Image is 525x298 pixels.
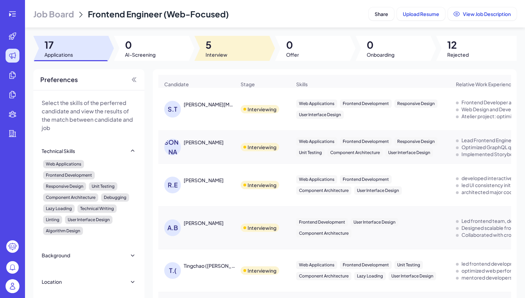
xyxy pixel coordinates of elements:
span: Interview [206,51,227,58]
span: 17 [44,39,73,51]
div: Frontend Development [340,175,392,184]
div: Interviewing [248,182,276,188]
div: Interviewing [248,224,276,231]
div: Unit Testing [394,261,423,269]
span: Onboarding [367,51,394,58]
div: T.( [164,262,181,279]
span: Candidate [164,81,189,88]
div: Angelica Badillo [184,219,224,226]
div: Interviewing [248,144,276,151]
div: A.B [164,219,181,236]
span: View Job Description [463,11,511,17]
div: [PERSON_NAME] [164,139,181,155]
div: User Interface Design [389,272,436,280]
div: Rasha Eldebeeky [184,177,224,184]
span: 5 [206,39,227,51]
span: AI-Screening [125,51,156,58]
div: Debugging [101,193,129,202]
div: Web Applications [296,261,337,269]
div: Responsive Design [394,99,437,108]
div: Interviewing [248,106,276,113]
span: Stage [241,81,255,88]
div: Frontend Development [340,137,392,146]
div: Component Architecture [296,229,351,237]
div: S.T [164,101,181,118]
div: Web Applications [296,175,337,184]
div: Jae Doherty [184,139,224,146]
button: View Job Description [448,7,517,21]
span: 0 [125,39,156,51]
span: 0 [286,39,299,51]
span: Job Board [33,8,74,19]
div: Component Architecture [296,186,351,195]
div: Component Architecture [43,193,98,202]
span: Upload Resume [403,11,439,17]
p: Select the skills of the perferred candidate and view the results of the match between candidate ... [42,99,136,132]
div: Frontend Development [296,218,348,226]
div: Unit Testing [296,148,325,157]
div: Component Architecture [327,148,383,157]
div: User Interface Design [354,186,402,195]
span: Skills [296,81,308,88]
div: R.E [164,177,181,193]
div: Lazy Loading [43,204,75,213]
div: Lazy Loading [354,272,386,280]
div: Background [42,252,70,259]
span: Offer [286,51,299,58]
div: Tingchao (William) Xu [184,262,235,269]
div: Frontend Development [340,99,392,108]
span: Applications [44,51,73,58]
div: Technical Skills [42,147,75,154]
div: Web Applications [296,137,337,146]
div: Location [42,278,62,285]
div: Linting [43,216,62,224]
span: Share [375,11,388,17]
button: Share [369,7,394,21]
div: Responsive Design [43,182,86,191]
div: Frontend Development [43,171,95,179]
span: Relative Work Experience [456,81,514,88]
div: Unit Testing [89,182,117,191]
span: 0 [367,39,394,51]
span: Preferences [40,75,78,84]
div: Interviewing [248,267,276,274]
button: Upload Resume [397,7,445,21]
div: Responsive Design [394,137,437,146]
div: Frontend Development [340,261,392,269]
div: User Interface Design [65,216,112,224]
img: user_logo.png [6,279,19,293]
div: User Interface Design [351,218,398,226]
span: 12 [447,39,469,51]
div: Technical Writing [77,204,117,213]
span: Frontend Engineer (Web-Focused) [88,9,229,19]
div: Algorithm Design [43,227,83,235]
span: Rejected [447,51,469,58]
div: Web Applications [43,160,84,168]
div: Component Architecture [296,272,351,280]
div: Sijia Tao [184,101,235,108]
div: User Interface Design [385,148,433,157]
div: User Interface Design [296,111,344,119]
div: Web Applications [296,99,337,108]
